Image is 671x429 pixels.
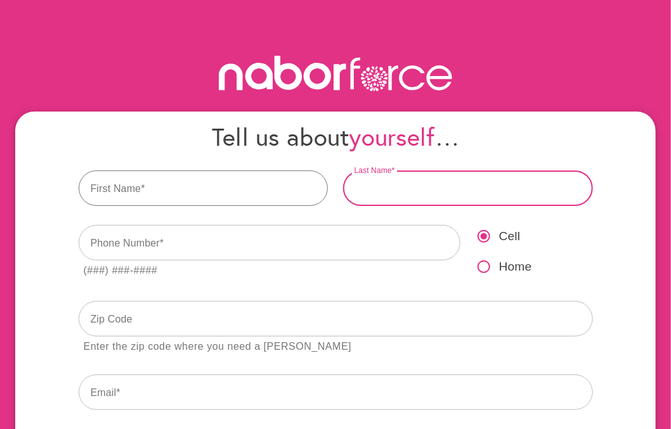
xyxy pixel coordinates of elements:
h4: Tell us about … [79,122,593,151]
div: (###) ###-#### [84,262,158,279]
span: Cell [499,227,521,246]
span: yourself [349,120,435,153]
span: Home [499,258,532,276]
div: Enter the zip code where you need a [PERSON_NAME] [84,338,352,355]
